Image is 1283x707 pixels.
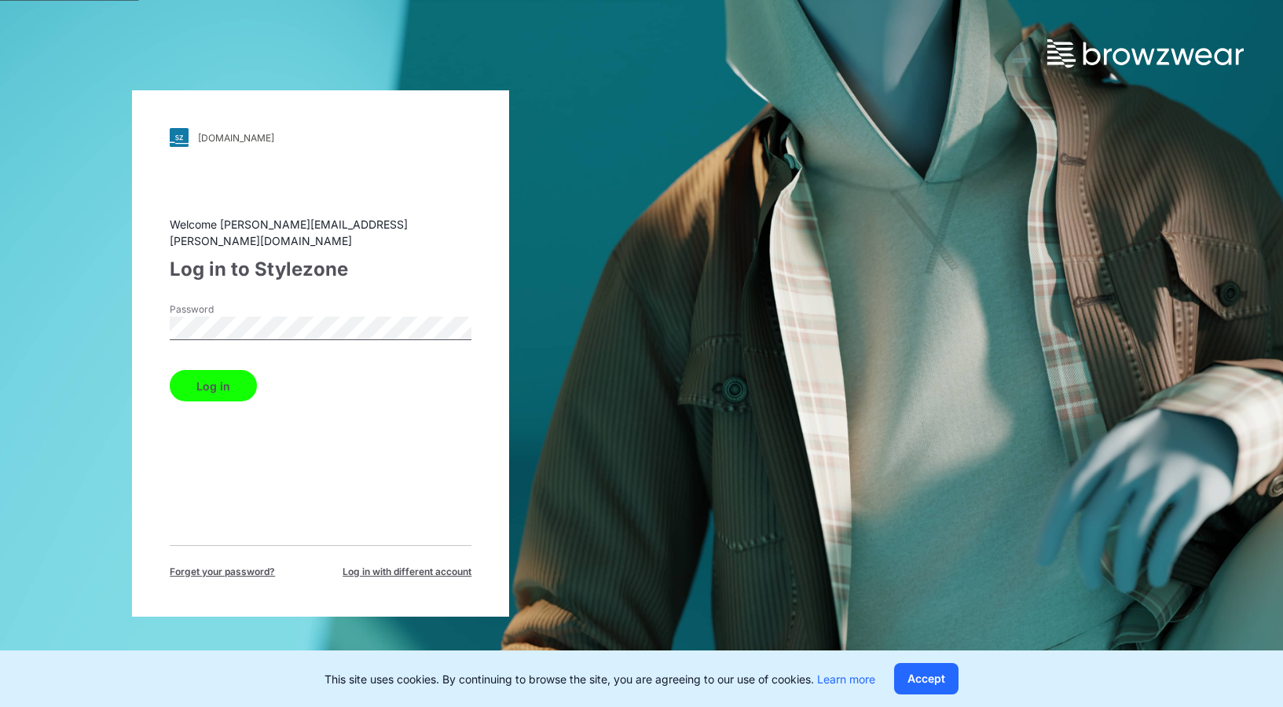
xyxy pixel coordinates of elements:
[894,663,959,694] button: Accept
[170,128,189,147] img: svg+xml;base64,PHN2ZyB3aWR0aD0iMjgiIGhlaWdodD0iMjgiIHZpZXdCb3g9IjAgMCAyOCAyOCIgZmlsbD0ibm9uZSIgeG...
[1047,39,1244,68] img: browzwear-logo.73288ffb.svg
[170,370,257,401] button: Log in
[343,565,471,579] span: Log in with different account
[817,672,875,686] a: Learn more
[324,671,875,687] p: This site uses cookies. By continuing to browse the site, you are agreeing to our use of cookies.
[170,216,471,249] div: Welcome [PERSON_NAME][EMAIL_ADDRESS][PERSON_NAME][DOMAIN_NAME]
[170,255,471,284] div: Log in to Stylezone
[170,302,280,317] label: Password
[170,565,275,579] span: Forget your password?
[170,128,471,147] a: [DOMAIN_NAME]
[198,132,274,144] div: [DOMAIN_NAME]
